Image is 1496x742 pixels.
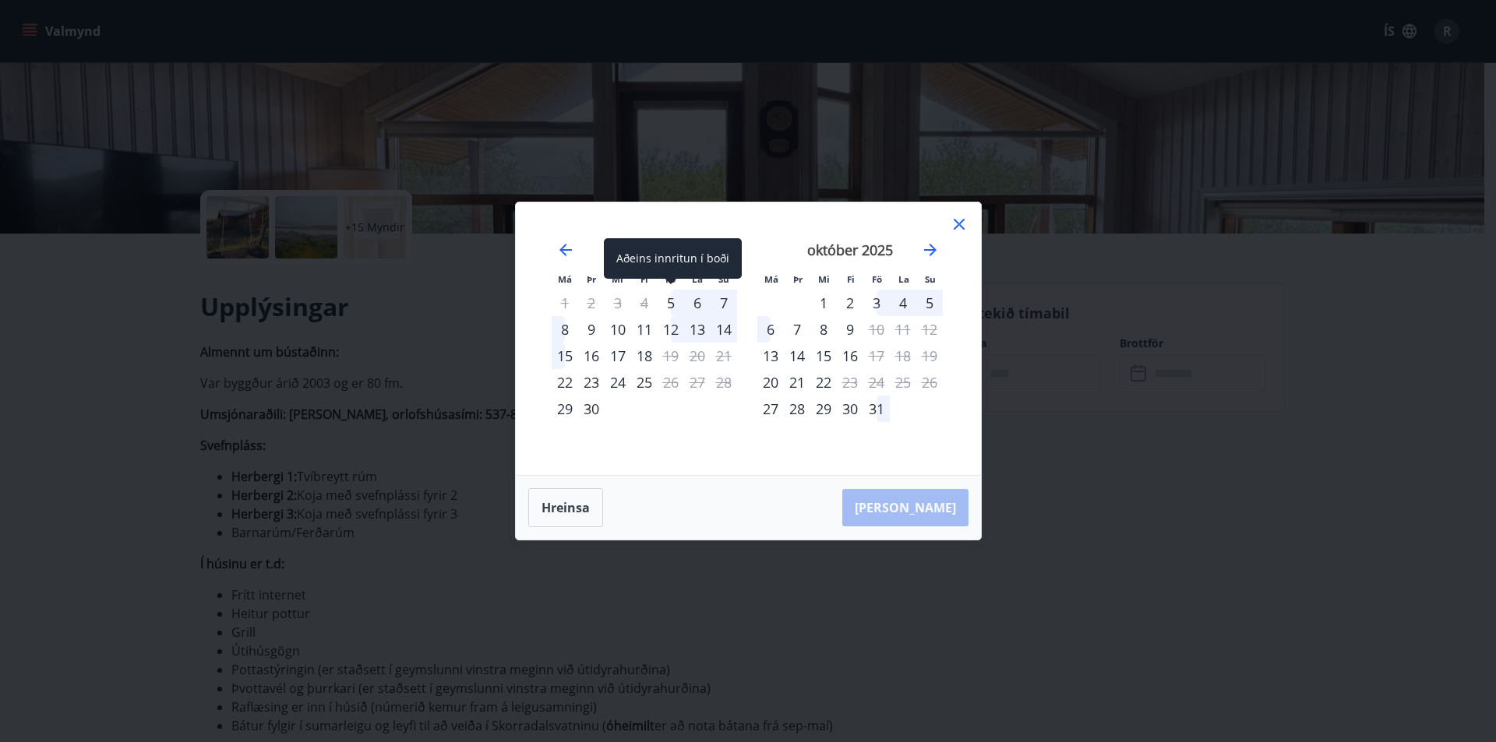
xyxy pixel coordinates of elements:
[578,316,605,343] td: Choose þriðjudagur, 9. september 2025 as your check-in date. It’s available.
[810,343,837,369] div: 15
[578,343,605,369] td: Choose þriðjudagur, 16. september 2025 as your check-in date. It’s available.
[684,316,711,343] div: 13
[837,316,863,343] td: Choose fimmtudagur, 9. október 2025 as your check-in date. It’s available.
[925,273,936,285] small: Su
[757,316,784,343] div: 6
[552,369,578,396] td: Choose mánudagur, 22. september 2025 as your check-in date. It’s available.
[863,290,890,316] div: 3
[578,369,605,396] div: 23
[764,273,778,285] small: Má
[810,316,837,343] div: 8
[757,369,784,396] td: Choose mánudagur, 20. október 2025 as your check-in date. It’s available.
[552,343,578,369] div: 15
[605,316,631,343] td: Choose miðvikudagur, 10. september 2025 as your check-in date. It’s available.
[916,343,943,369] td: Not available. sunnudagur, 19. október 2025
[757,343,784,369] div: Aðeins innritun í boði
[837,396,863,422] td: Choose fimmtudagur, 30. október 2025 as your check-in date. It’s available.
[552,316,578,343] div: 8
[784,343,810,369] td: Choose þriðjudagur, 14. október 2025 as your check-in date. It’s available.
[711,290,737,316] td: Choose sunnudagur, 7. september 2025 as your check-in date. It’s available.
[552,316,578,343] td: Choose mánudagur, 8. september 2025 as your check-in date. It’s available.
[847,273,855,285] small: Fi
[890,343,916,369] td: Not available. laugardagur, 18. október 2025
[810,343,837,369] td: Choose miðvikudagur, 15. október 2025 as your check-in date. It’s available.
[684,290,711,316] div: 6
[757,396,784,422] td: Choose mánudagur, 27. október 2025 as your check-in date. It’s available.
[684,290,711,316] td: Choose laugardagur, 6. september 2025 as your check-in date. It’s available.
[757,316,784,343] td: Choose mánudagur, 6. október 2025 as your check-in date. It’s available.
[810,396,837,422] div: 29
[837,290,863,316] td: Choose fimmtudagur, 2. október 2025 as your check-in date. It’s available.
[552,369,578,396] div: Aðeins innritun í boði
[631,343,658,369] div: 18
[757,396,784,422] div: Aðeins innritun í boði
[552,396,578,422] div: Aðeins innritun í boði
[552,343,578,369] td: Choose mánudagur, 15. september 2025 as your check-in date. It’s available.
[658,290,684,316] div: Aðeins innritun í boði
[631,316,658,343] td: Choose fimmtudagur, 11. september 2025 as your check-in date. It’s available.
[605,343,631,369] div: 17
[863,316,890,343] td: Not available. föstudagur, 10. október 2025
[711,316,737,343] div: 14
[684,343,711,369] td: Not available. laugardagur, 20. september 2025
[863,316,890,343] div: Aðeins útritun í boði
[578,396,605,422] td: Choose þriðjudagur, 30. september 2025 as your check-in date. It’s available.
[658,369,684,396] td: Not available. föstudagur, 26. september 2025
[837,369,863,396] div: Aðeins útritun í boði
[810,290,837,316] div: 1
[578,290,605,316] td: Not available. þriðjudagur, 2. september 2025
[863,343,890,369] td: Not available. föstudagur, 17. október 2025
[784,396,810,422] div: 28
[558,273,572,285] small: Má
[810,316,837,343] td: Choose miðvikudagur, 8. október 2025 as your check-in date. It’s available.
[631,369,658,396] td: Choose fimmtudagur, 25. september 2025 as your check-in date. It’s available.
[890,290,916,316] div: 4
[863,369,890,396] td: Not available. föstudagur, 24. október 2025
[810,396,837,422] td: Choose miðvikudagur, 29. október 2025 as your check-in date. It’s available.
[837,316,863,343] div: 9
[631,316,658,343] div: 11
[837,396,863,422] div: 30
[784,343,810,369] div: 14
[684,316,711,343] td: Choose laugardagur, 13. september 2025 as your check-in date. It’s available.
[793,273,803,285] small: Þr
[784,316,810,343] div: 7
[863,343,890,369] div: Aðeins útritun í boði
[863,290,890,316] td: Choose föstudagur, 3. október 2025 as your check-in date. It’s available.
[578,316,605,343] div: 9
[784,369,810,396] td: Choose þriðjudagur, 21. október 2025 as your check-in date. It’s available.
[757,343,784,369] td: Choose mánudagur, 13. október 2025 as your check-in date. It’s available.
[658,290,684,316] td: Choose föstudagur, 5. september 2025 as your check-in date. It’s available.
[658,343,684,369] div: Aðeins útritun í boði
[535,221,962,456] div: Calendar
[837,343,863,369] td: Choose fimmtudagur, 16. október 2025 as your check-in date. It’s available.
[552,290,578,316] td: Not available. mánudagur, 1. september 2025
[916,369,943,396] td: Not available. sunnudagur, 26. október 2025
[578,396,605,422] div: 30
[890,290,916,316] td: Choose laugardagur, 4. október 2025 as your check-in date. It’s available.
[784,396,810,422] td: Choose þriðjudagur, 28. október 2025 as your check-in date. It’s available.
[605,343,631,369] td: Choose miðvikudagur, 17. september 2025 as your check-in date. It’s available.
[898,273,909,285] small: La
[658,369,684,396] div: Aðeins útritun í boði
[658,316,684,343] td: Choose föstudagur, 12. september 2025 as your check-in date. It’s available.
[631,290,658,316] td: Not available. fimmtudagur, 4. september 2025
[810,369,837,396] td: Choose miðvikudagur, 22. október 2025 as your check-in date. It’s available.
[837,369,863,396] td: Not available. fimmtudagur, 23. október 2025
[605,369,631,396] div: 24
[578,343,605,369] div: 16
[890,369,916,396] td: Not available. laugardagur, 25. október 2025
[658,316,684,343] div: 12
[658,343,684,369] td: Not available. föstudagur, 19. september 2025
[784,316,810,343] td: Choose þriðjudagur, 7. október 2025 as your check-in date. It’s available.
[807,241,893,259] strong: október 2025
[916,290,943,316] td: Choose sunnudagur, 5. október 2025 as your check-in date. It’s available.
[837,343,863,369] div: 16
[921,241,940,259] div: Move forward to switch to the next month.
[556,241,575,259] div: Move backward to switch to the previous month.
[605,290,631,316] td: Not available. miðvikudagur, 3. september 2025
[528,488,603,527] button: Hreinsa
[631,343,658,369] td: Choose fimmtudagur, 18. september 2025 as your check-in date. It’s available.
[863,396,890,422] div: 31
[837,290,863,316] div: 2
